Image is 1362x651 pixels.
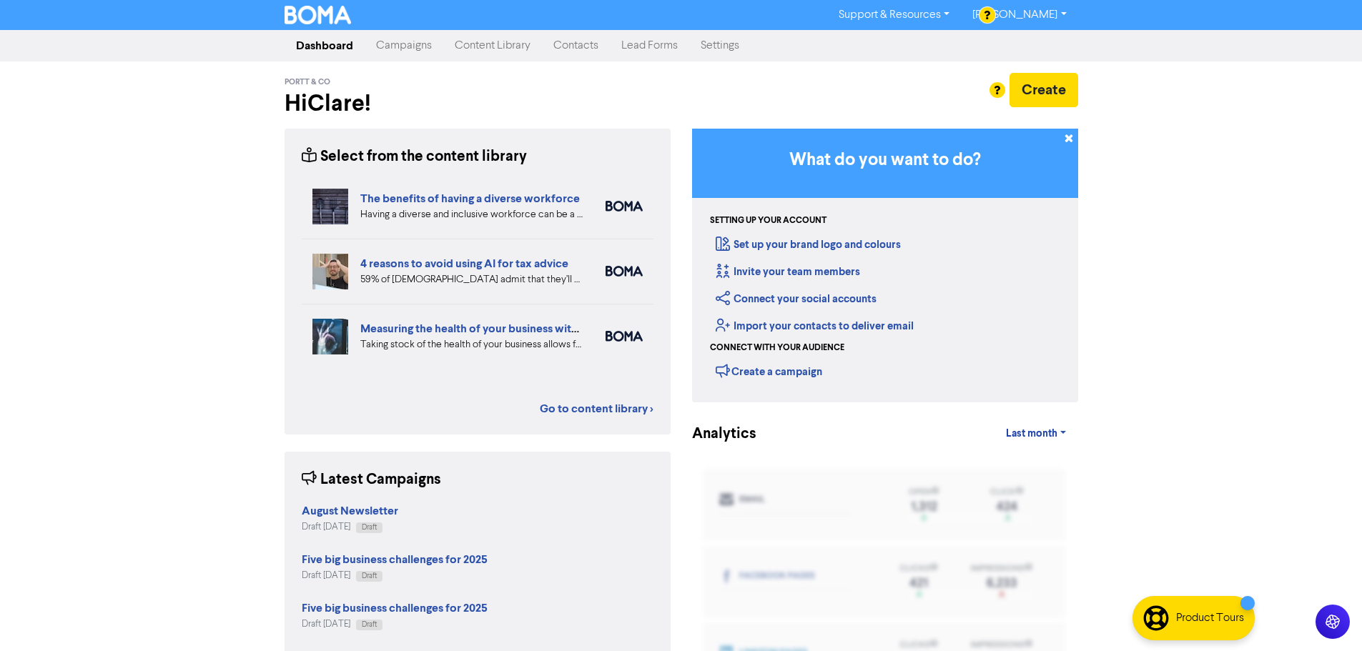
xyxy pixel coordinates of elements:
[302,617,488,631] div: Draft [DATE]
[302,506,398,517] a: August Newsletter
[285,90,671,117] h2: Hi Clare !
[302,601,488,615] strong: Five big business challenges for 2025
[716,319,914,333] a: Import your contacts to deliver email
[285,77,330,87] span: Portt & Co
[360,337,584,352] div: Taking stock of the health of your business allows for more effective planning, early warning abo...
[542,31,610,60] a: Contacts
[360,322,655,336] a: Measuring the health of your business with ratio measures
[285,31,365,60] a: Dashboard
[995,419,1077,448] a: Last month
[360,257,568,271] a: 4 reasons to avoid using AI for tax advice
[302,555,488,566] a: Five big business challenges for 2025
[302,469,441,491] div: Latest Campaigns
[827,4,961,26] a: Support & Resources
[360,207,584,222] div: Having a diverse and inclusive workforce can be a major boost for your business. We list four of ...
[302,520,398,534] div: Draft [DATE]
[362,621,377,628] span: Draft
[692,423,739,445] div: Analytics
[710,342,844,354] div: Connect with your audience
[302,504,398,518] strong: August Newsletter
[606,331,643,342] img: boma_accounting
[360,272,584,287] div: 59% of Brits admit that they’ll use AI to help with their tax return. We share 4 key reasons why ...
[961,4,1077,26] a: [PERSON_NAME]
[443,31,542,60] a: Content Library
[365,31,443,60] a: Campaigns
[710,214,826,227] div: Setting up your account
[362,572,377,580] span: Draft
[606,266,643,277] img: boma
[285,6,352,24] img: BOMA Logo
[360,192,580,206] a: The benefits of having a diverse workforce
[302,603,488,615] a: Five big business challenges for 2025
[716,238,901,252] a: Set up your brand logo and colours
[540,400,653,417] a: Go to content library >
[302,146,527,168] div: Select from the content library
[716,292,877,306] a: Connect your social accounts
[1291,582,1362,651] iframe: Chat Widget
[689,31,751,60] a: Settings
[714,150,1057,171] h3: What do you want to do?
[716,360,822,382] div: Create a campaign
[716,265,860,279] a: Invite your team members
[302,569,488,582] div: Draft [DATE]
[606,201,643,212] img: boma
[692,129,1078,402] div: Getting Started in BOMA
[1010,73,1078,107] button: Create
[610,31,689,60] a: Lead Forms
[1006,427,1057,440] span: Last month
[362,524,377,531] span: Draft
[302,552,488,567] strong: Five big business challenges for 2025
